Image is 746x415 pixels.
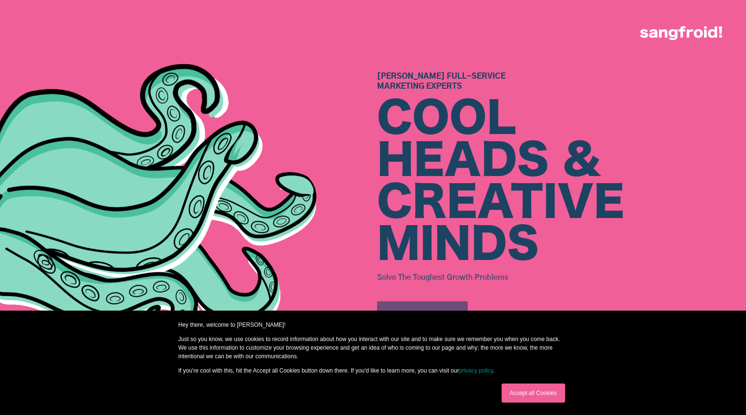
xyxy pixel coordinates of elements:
[179,366,568,375] p: If you're cool with this, hit the Accept all Cookies button down there. If you'd like to learn mo...
[402,309,442,318] div: Let's Grow
[459,367,493,374] a: privacy policy
[502,384,565,403] a: Accept all Cookies
[377,301,468,325] a: Let's Grow
[179,335,568,361] p: Just so you know, we use cookies to record information about how you interact with our site and t...
[179,321,568,329] p: Hey there, welcome to [PERSON_NAME]!
[640,26,722,40] img: logo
